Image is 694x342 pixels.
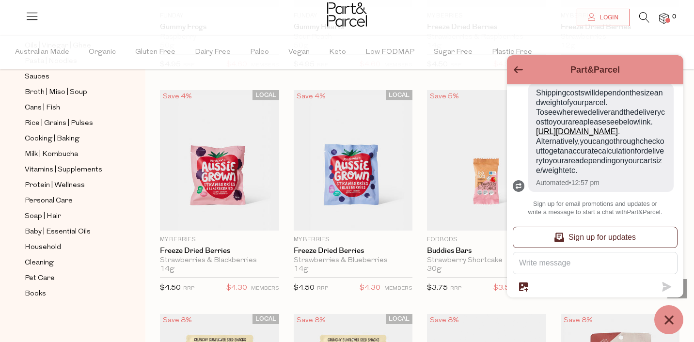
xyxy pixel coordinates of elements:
span: Paleo [250,35,269,69]
div: Save 8% [294,314,329,327]
span: Pet Care [25,273,55,284]
span: Plastic Free [492,35,532,69]
span: Milk | Kombucha [25,149,78,160]
span: LOCAL [252,90,279,100]
div: Strawberries & Blackberries [160,256,279,265]
a: Broth | Miso | Soup [25,86,113,98]
span: Organic [89,35,116,69]
span: Login [597,14,618,22]
div: Strawberry Shortcake [427,256,546,265]
span: Sauces [25,71,49,83]
small: MEMBERS [384,286,412,291]
span: Vegan [288,35,310,69]
a: Vitamins | Supplements [25,164,113,176]
span: LOCAL [252,314,279,324]
a: Freeze Dried Berries [294,247,413,255]
span: Baby | Essential Oils [25,226,91,238]
span: 14g [160,265,174,274]
div: Strawberries & Blueberries [294,256,413,265]
div: Save 8% [427,314,462,327]
span: Dairy Free [195,35,231,69]
a: Sauces [25,71,113,83]
a: Milk | Kombucha [25,148,113,160]
img: Freeze Dried Berries [160,90,279,231]
span: $4.50 [160,284,181,292]
small: RRP [183,286,194,291]
a: Books [25,288,113,300]
a: Household [25,241,113,253]
div: Save 4% [294,90,329,103]
a: Personal Care [25,195,113,207]
a: Freeze Dried Berries [160,247,279,255]
span: Household [25,242,61,253]
a: Login [577,9,630,26]
span: $3.55 [493,282,514,295]
span: Books [25,288,46,300]
span: Keto [329,35,346,69]
div: Save 5% [427,90,462,103]
a: Cleaning [25,257,113,269]
span: Vitamins | Supplements [25,164,102,176]
span: Cleaning [25,257,54,269]
div: Save 4% [160,90,195,103]
span: Rice | Grains | Pulses [25,118,93,129]
img: Freeze Dried Berries [294,90,413,231]
span: Low FODMAP [365,35,414,69]
span: Personal Care [25,195,73,207]
span: $4.50 [294,284,315,292]
span: Cooking | Baking [25,133,79,145]
p: My Berries [294,235,413,244]
span: LOCAL [386,314,412,324]
span: LOCAL [386,90,412,100]
span: 30g [427,265,442,274]
p: My Berries [160,235,279,244]
div: Save 8% [160,314,195,327]
small: MEMBERS [251,286,279,291]
img: Buddies Bars [427,90,546,231]
span: Gluten Free [135,35,175,69]
span: Australian Made [15,35,69,69]
span: Sugar Free [434,35,473,69]
span: $3.75 [427,284,448,292]
a: Rice | Grains | Pulses [25,117,113,129]
span: Broth | Miso | Soup [25,87,87,98]
a: Protein | Wellness [25,179,113,191]
span: Soap | Hair [25,211,61,222]
a: 0 [659,13,669,23]
span: $4.30 [226,282,247,295]
small: RRP [450,286,461,291]
a: Buddies Bars [427,247,546,255]
span: $4.30 [360,282,380,295]
small: RRP [317,286,328,291]
span: Cans | Fish [25,102,60,114]
a: Pet Care [25,272,113,284]
a: Baby | Essential Oils [25,226,113,238]
span: 14g [294,265,308,274]
inbox-online-store-chat: Shopify online store chat [504,55,686,334]
p: Fodbods [427,235,546,244]
span: 0 [670,13,678,21]
a: Soap | Hair [25,210,113,222]
img: Part&Parcel [327,2,367,27]
a: Cans | Fish [25,102,113,114]
a: Cooking | Baking [25,133,113,145]
span: Protein | Wellness [25,180,85,191]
